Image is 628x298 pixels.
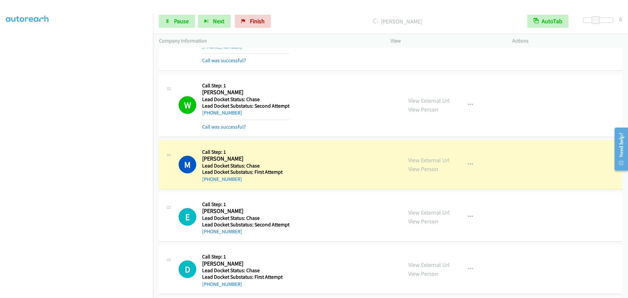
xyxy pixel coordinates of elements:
a: Call was successful? [202,57,246,63]
h1: E [179,208,196,226]
a: View Person [408,165,438,173]
h2: [PERSON_NAME] [202,260,289,268]
span: Pause [174,17,189,25]
a: [PHONE_NUMBER] [202,110,242,116]
a: View External Url [408,97,450,104]
a: View External Url [408,261,450,269]
span: Next [213,17,224,25]
h5: Lead Docket Status: Chase [202,267,289,274]
h2: [PERSON_NAME] [202,155,289,163]
a: Finish [235,15,271,28]
a: View External Url [408,156,450,164]
h1: M [179,156,196,173]
a: Pause [159,15,195,28]
h2: [PERSON_NAME] [202,89,289,96]
h5: Call Step: 1 [202,254,289,260]
p: View [391,37,500,45]
h1: D [179,260,196,278]
h5: Lead Docket Status: Chase [202,163,289,169]
button: Next [198,15,231,28]
a: Call was successful? [202,124,246,130]
h5: Call Step: 1 [202,149,289,155]
a: [PHONE_NUMBER] [202,176,242,182]
div: The call is yet to be attempted [179,208,196,226]
h5: Lead Docket Status: Chase [202,215,289,221]
a: View Person [408,218,438,225]
a: View Person [408,270,438,277]
p: [PERSON_NAME] [280,17,515,26]
h5: Lead Docket Substatus: First Attempt [202,274,289,280]
h1: W [179,96,196,114]
h5: Lead Docket Substatus: First Attempt [202,169,289,175]
a: View Person [408,106,438,113]
a: [PHONE_NUMBER] [202,281,242,287]
button: AutoTab [527,15,568,28]
a: View External Url [408,209,450,216]
span: Finish [250,17,265,25]
p: Actions [512,37,622,45]
iframe: Resource Center [609,123,628,175]
h2: [PERSON_NAME] [202,207,289,215]
a: [PHONE_NUMBER] [202,228,242,235]
h5: Lead Docket Status: Chase [202,96,289,103]
h5: Lead Docket Substatus: Second Attempt [202,103,289,109]
div: The call is yet to be attempted [179,260,196,278]
h5: Call Step: 1 [202,82,289,89]
p: Company Information [159,37,379,45]
div: 6 [619,15,622,24]
h5: Lead Docket Substatus: Second Attempt [202,221,289,228]
a: [PHONE_NUMBER] [202,44,242,50]
h5: Call Step: 1 [202,201,289,208]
